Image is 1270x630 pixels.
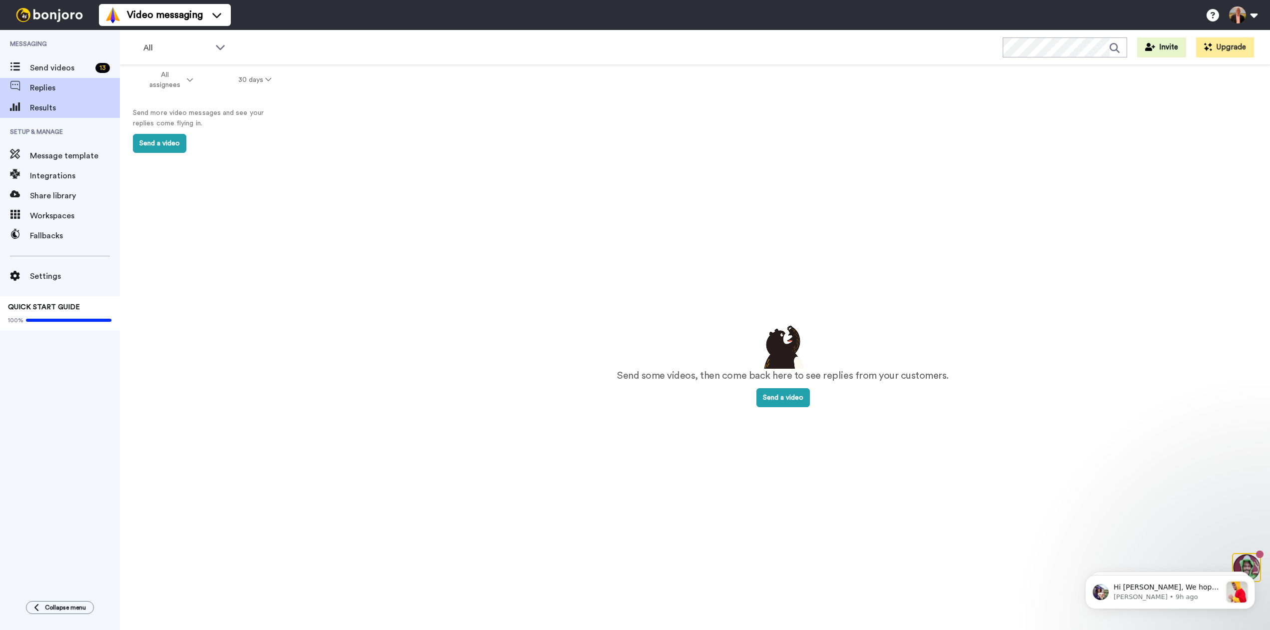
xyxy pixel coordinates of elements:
button: Invite [1137,37,1186,57]
div: Domain: [DOMAIN_NAME] [26,26,110,34]
button: Send a video [133,134,186,153]
span: All assignees [144,70,185,90]
span: Settings [30,270,120,282]
button: 30 days [216,71,294,89]
div: v 4.0.25 [28,16,49,24]
img: logo_orange.svg [16,16,24,24]
p: Send some videos, then come back here to see replies from your customers. [617,369,949,383]
div: Keywords by Traffic [110,59,168,65]
a: Send a video [756,394,810,401]
span: 100% [8,316,23,324]
span: QUICK START GUIDE [8,304,80,311]
span: Workspaces [30,210,120,222]
span: Results [30,102,120,114]
div: Domain Overview [38,59,89,65]
img: tab_domain_overview_orange.svg [27,58,35,66]
span: Video messaging [127,8,203,22]
span: Message template [30,150,120,162]
span: Send videos [30,62,91,74]
img: 3183ab3e-59ed-45f6-af1c-10226f767056-1659068401.jpg [1,2,28,29]
span: Share library [30,190,120,202]
button: Collapse menu [26,601,94,614]
img: tab_keywords_by_traffic_grey.svg [99,58,107,66]
span: Fallbacks [30,230,120,242]
span: Integrations [30,170,120,182]
span: Replies [30,82,120,94]
iframe: Intercom notifications message [1070,555,1270,625]
button: Send a video [756,388,810,407]
button: All assignees [122,66,216,94]
p: Send more video messages and see your replies come flying in. [133,108,283,129]
img: results-emptystates.png [758,323,808,369]
div: 13 [95,63,110,73]
span: Collapse menu [45,604,86,612]
img: vm-color.svg [105,7,121,23]
img: bj-logo-header-white.svg [12,8,87,22]
img: website_grey.svg [16,26,24,34]
span: All [143,42,210,54]
button: Upgrade [1196,37,1254,57]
